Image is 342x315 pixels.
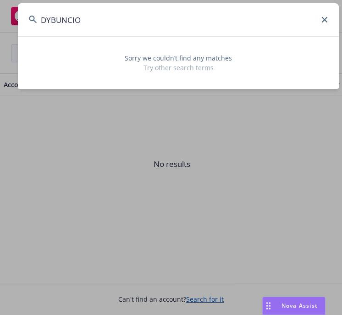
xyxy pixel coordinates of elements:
span: Sorry we couldn’t find any matches [29,53,328,63]
span: Try other search terms [29,63,328,72]
div: Drag to move [263,297,274,315]
input: Search... [18,3,339,36]
button: Nova Assist [262,297,325,315]
span: Nova Assist [281,302,318,309]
